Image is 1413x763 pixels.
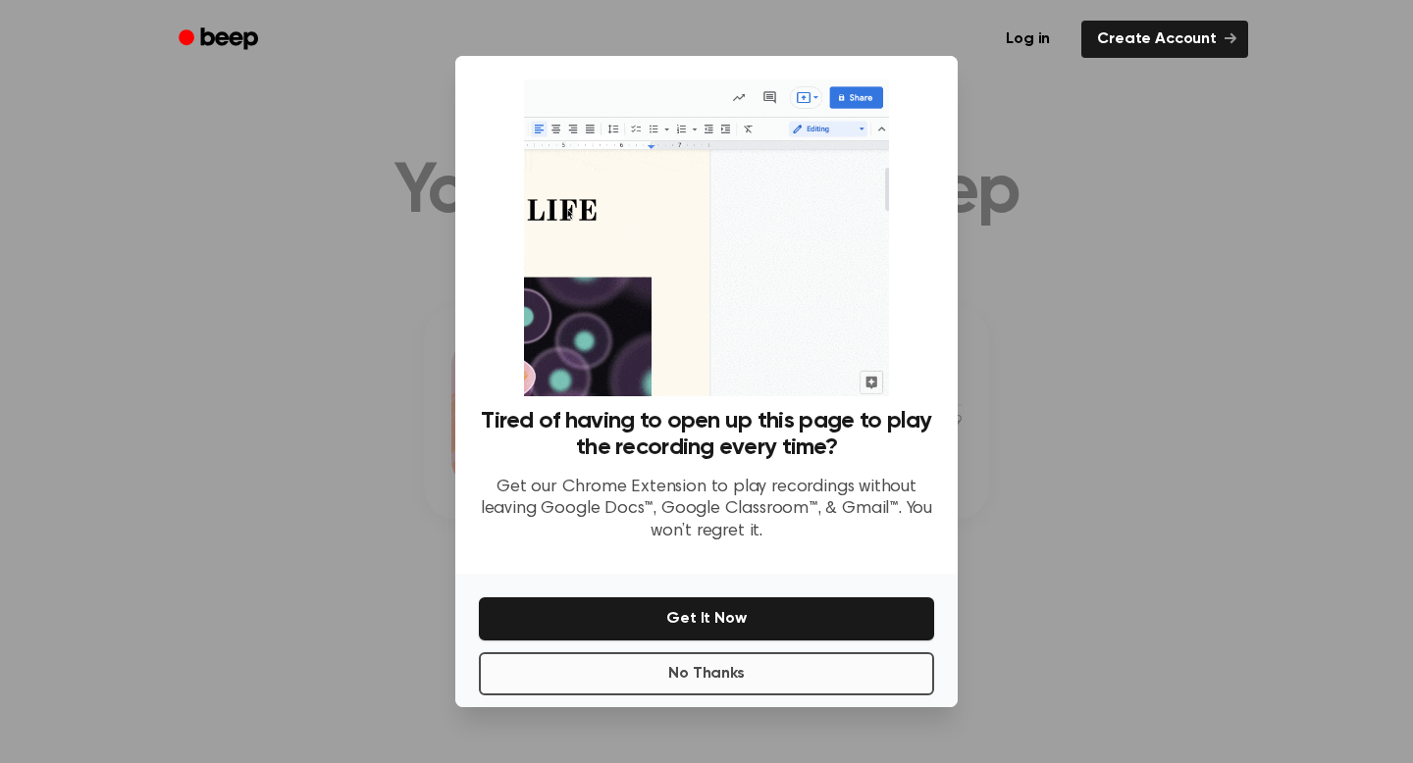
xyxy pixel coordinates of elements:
[165,21,276,59] a: Beep
[1081,21,1248,58] a: Create Account
[479,408,934,461] h3: Tired of having to open up this page to play the recording every time?
[986,17,1070,62] a: Log in
[524,79,888,396] img: Beep extension in action
[479,652,934,695] button: No Thanks
[479,477,934,543] p: Get our Chrome Extension to play recordings without leaving Google Docs™, Google Classroom™, & Gm...
[479,597,934,640] button: Get It Now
